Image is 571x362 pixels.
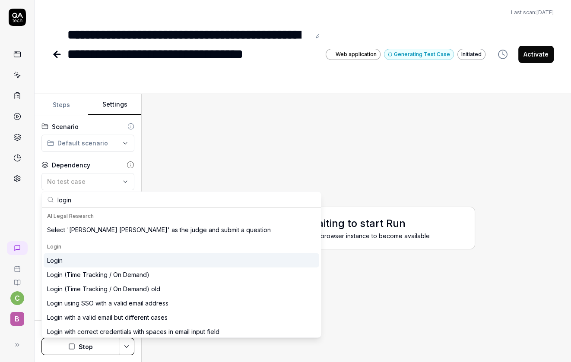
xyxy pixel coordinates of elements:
button: Default scenario [41,135,134,152]
button: Generating Test Case [384,49,454,60]
span: B [10,312,24,326]
a: New conversation [7,241,28,255]
button: c [10,291,24,305]
div: Login [47,243,316,251]
a: Documentation [3,272,31,286]
div: Login (Time Tracking / On Demand) old [47,284,160,293]
span: Web application [336,50,377,58]
div: Login with correct credentials with spaces in email input field [47,327,219,336]
div: Login [47,256,63,265]
div: Login with a valid email but different cases [47,313,168,322]
button: Last scan:[DATE] [511,9,554,16]
button: Steps [35,94,88,115]
div: Initiated [457,49,485,60]
button: View version history [492,46,513,63]
button: Stop [41,338,119,355]
div: Waiting for a browser instance to become available [247,231,466,240]
div: Scenario [52,122,79,131]
span: Last scan: [511,9,554,16]
input: Search test cases... [57,192,316,208]
div: AI Legal Research [47,212,316,220]
div: Select '[PERSON_NAME] [PERSON_NAME]' as the judge and submit a question [47,225,271,234]
time: [DATE] [536,9,554,16]
span: No test case [47,178,86,185]
button: Activate [518,46,554,63]
button: No test case [41,173,134,190]
a: Book a call with us [3,258,31,272]
div: Login using SSO with a valid email address [47,299,168,308]
div: Dependency [52,161,90,170]
button: Settings [88,94,142,115]
div: Suggestions [42,208,321,337]
div: Login (Time Tracking / On Demand) [47,270,149,279]
a: Web application [326,48,381,60]
div: Default scenario [47,139,108,148]
button: B [3,305,31,327]
h2: Waiting to start Run [247,216,466,231]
